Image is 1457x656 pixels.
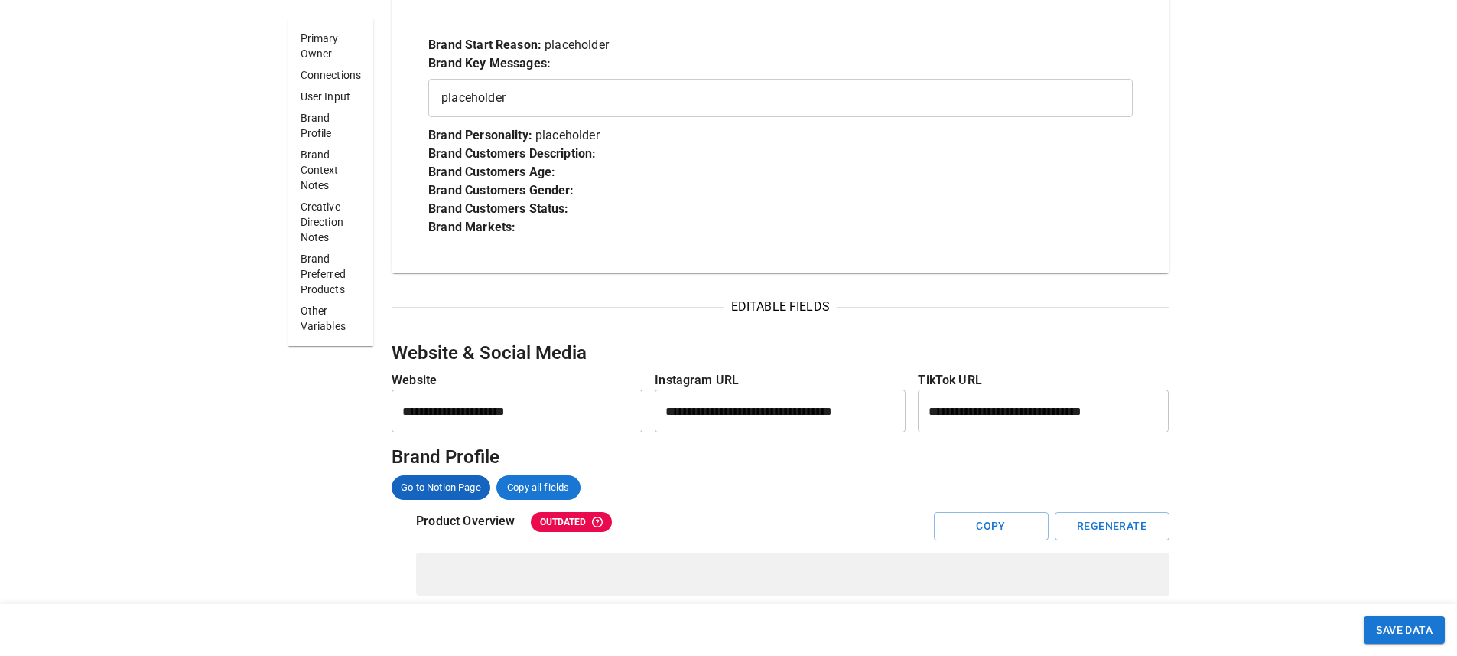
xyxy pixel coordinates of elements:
strong: Brand Personality: [428,128,532,142]
p: placeholder [428,36,1132,54]
p: Brand Preferred Products [301,251,362,297]
strong: Brand Markets: [428,220,515,234]
span: placeholder [441,89,1119,107]
p: TikTok URL [918,371,1169,390]
p: Primary Owner [301,31,362,61]
p: Connections [301,67,362,83]
h5: Brand Profile [392,445,1169,469]
p: placeholder [428,126,1132,145]
p: Instagram URL [655,371,906,390]
p: Creative Direction Notes [301,199,362,245]
p: Brand Profile [301,110,362,141]
div: Copy all fields [496,475,581,500]
p: OUTDATED [540,515,587,529]
div: Go to Notion Page [392,475,490,500]
strong: Brand Customers Gender: [428,183,574,197]
strong: Brand Customers Description: [428,146,596,161]
p: User Input [301,89,362,104]
span: EDITABLE FIELDS [724,298,837,316]
p: Product Overview [416,512,515,530]
button: SAVE DATA [1364,616,1445,645]
p: Brand Context Notes [301,147,362,193]
strong: Brand Start Reason: [428,38,541,52]
span: Go to Notion Page [392,480,490,495]
strong: Brand Customers Age: [428,165,555,179]
button: Regenerate [1055,512,1169,540]
span: Copy all fields [498,480,578,495]
strong: Brand Customers Status: [428,201,568,216]
button: Copy [934,512,1049,540]
h5: Website & Social Media [392,341,1169,365]
strong: Brand Key Messages: [428,56,551,70]
p: Other Variables [301,303,362,334]
p: Website [392,371,642,390]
